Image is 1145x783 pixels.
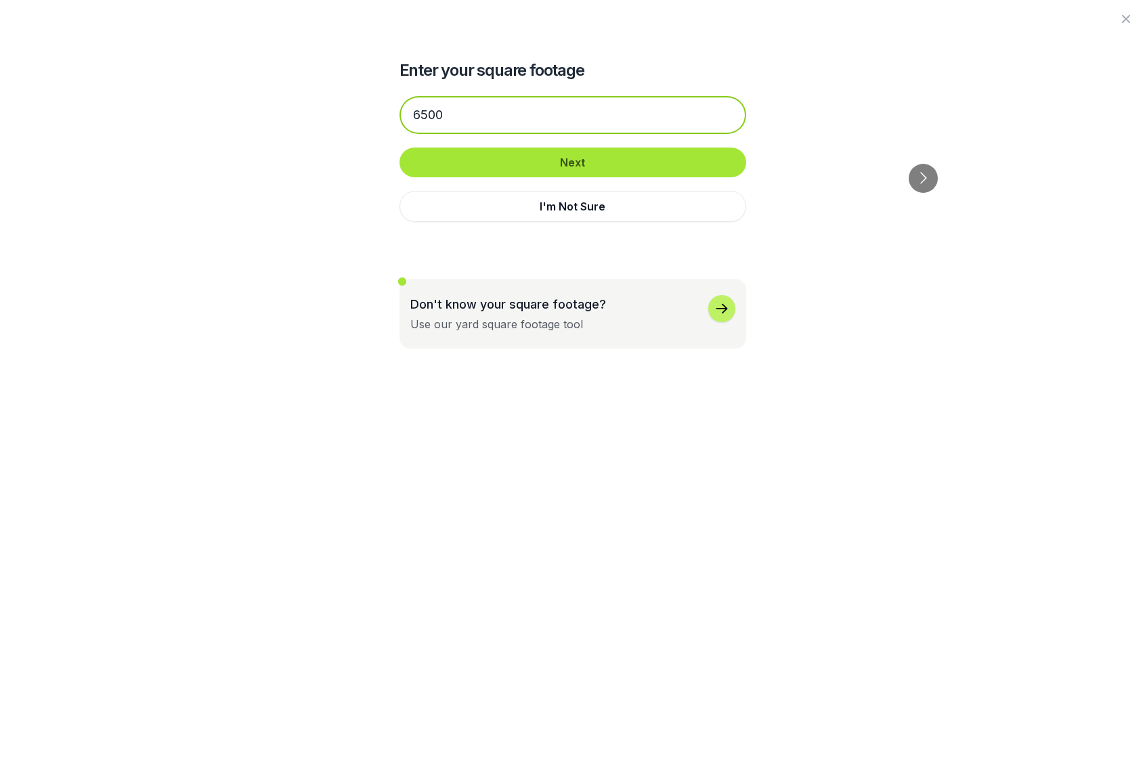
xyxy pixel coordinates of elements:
[909,164,938,193] button: Go to next slide
[399,191,746,222] button: I'm Not Sure
[410,316,583,332] div: Use our yard square footage tool
[399,279,746,349] button: Don't know your square footage?Use our yard square footage tool
[410,295,606,313] p: Don't know your square footage?
[399,148,746,177] button: Next
[399,60,746,81] h2: Enter your square footage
